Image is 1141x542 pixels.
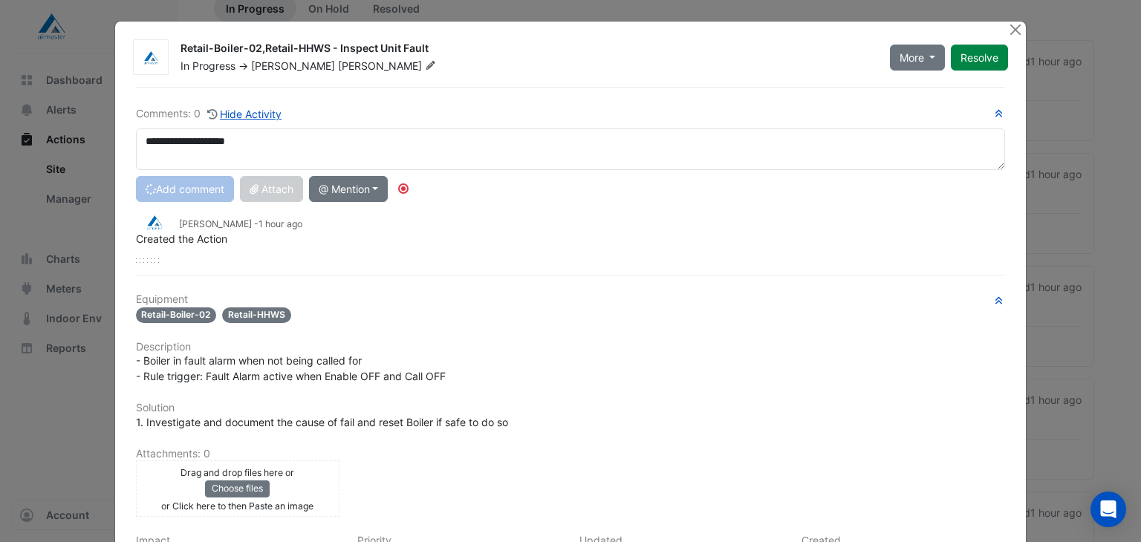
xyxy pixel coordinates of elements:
[181,467,294,478] small: Drag and drop files here or
[259,218,302,229] span: 2025-08-18 08:35:43
[136,448,1006,460] h6: Attachments: 0
[136,232,227,245] span: Created the Action
[338,59,439,74] span: [PERSON_NAME]
[238,59,248,72] span: ->
[181,59,235,72] span: In Progress
[397,182,410,195] div: Tooltip anchor
[890,45,946,71] button: More
[136,307,217,323] span: Retail-Boiler-02
[251,59,335,72] span: [PERSON_NAME]
[1090,492,1126,527] div: Open Intercom Messenger
[207,105,283,123] button: Hide Activity
[136,105,283,123] div: Comments: 0
[205,480,270,497] button: Choose files
[136,341,1006,353] h6: Description
[181,41,872,59] div: Retail-Boiler-02,Retail-HHWS - Inspect Unit Fault
[309,176,389,202] button: @ Mention
[134,50,168,65] img: Airmaster Australia
[136,402,1006,414] h6: Solution
[136,293,1006,306] h6: Equipment
[1007,22,1023,37] button: Close
[136,416,508,428] span: 1. Investigate and document the cause of fail and reset Boiler if safe to do so
[179,218,302,231] small: [PERSON_NAME] -
[951,45,1008,71] button: Resolve
[136,354,446,382] span: - Boiler in fault alarm when not being called for - Rule trigger: Fault Alarm active when Enable ...
[161,500,313,512] small: or Click here to then Paste an image
[900,50,924,65] span: More
[222,307,291,323] span: Retail-HHWS
[136,215,173,231] img: Airmaster Australia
